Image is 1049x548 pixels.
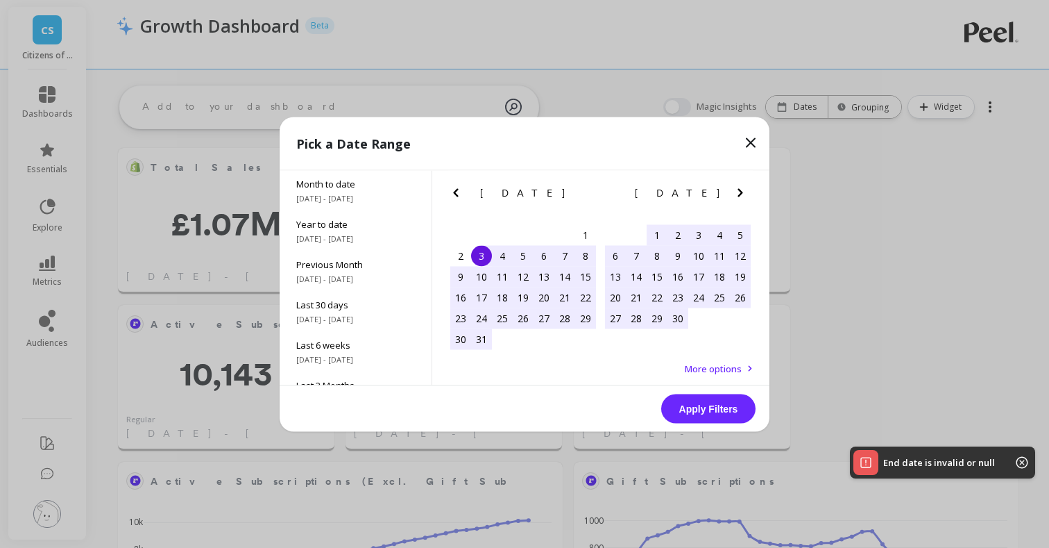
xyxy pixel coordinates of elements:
div: Choose Friday, April 18th, 2025 [709,266,730,287]
div: Choose Saturday, March 8th, 2025 [575,245,596,266]
span: Year to date [296,217,415,230]
div: Choose Saturday, April 26th, 2025 [730,287,751,308]
div: Choose Thursday, March 20th, 2025 [534,287,554,308]
div: Choose Sunday, March 9th, 2025 [450,266,471,287]
span: [DATE] [480,187,567,198]
div: Choose Tuesday, April 8th, 2025 [647,245,667,266]
div: Choose Thursday, March 6th, 2025 [534,245,554,266]
button: Next Month [732,184,754,206]
div: Choose Friday, March 7th, 2025 [554,245,575,266]
div: Choose Sunday, April 20th, 2025 [605,287,626,308]
div: month 2025-04 [605,224,751,329]
div: Choose Tuesday, March 25th, 2025 [492,308,513,329]
div: Choose Sunday, April 13th, 2025 [605,266,626,287]
div: Choose Sunday, March 23rd, 2025 [450,308,471,329]
span: [DATE] [635,187,722,198]
span: Last 30 days [296,298,415,310]
div: Choose Thursday, March 27th, 2025 [534,308,554,329]
div: Choose Monday, April 14th, 2025 [626,266,647,287]
button: Previous Month [602,184,624,206]
div: Choose Tuesday, April 1st, 2025 [647,224,667,245]
div: Choose Sunday, March 30th, 2025 [450,329,471,349]
div: Choose Wednesday, April 30th, 2025 [667,308,688,329]
div: Choose Wednesday, April 2nd, 2025 [667,224,688,245]
div: Choose Sunday, March 16th, 2025 [450,287,471,308]
div: Choose Saturday, March 15th, 2025 [575,266,596,287]
span: [DATE] - [DATE] [296,354,415,365]
div: Choose Thursday, April 3rd, 2025 [688,224,709,245]
div: Choose Wednesday, April 23rd, 2025 [667,287,688,308]
span: [DATE] - [DATE] [296,192,415,204]
div: Choose Wednesday, March 19th, 2025 [513,287,534,308]
span: More options [685,362,742,374]
div: Choose Wednesday, March 26th, 2025 [513,308,534,329]
div: Choose Wednesday, March 5th, 2025 [513,245,534,266]
div: Choose Wednesday, April 16th, 2025 [667,266,688,287]
div: Choose Thursday, April 10th, 2025 [688,245,709,266]
div: Choose Monday, April 28th, 2025 [626,308,647,329]
div: Choose Monday, April 7th, 2025 [626,245,647,266]
p: Pick a Date Range [296,133,411,153]
div: month 2025-03 [450,224,596,349]
div: Choose Thursday, April 24th, 2025 [688,287,709,308]
span: [DATE] - [DATE] [296,273,415,284]
div: Choose Tuesday, March 18th, 2025 [492,287,513,308]
div: Choose Sunday, April 6th, 2025 [605,245,626,266]
span: Last 6 weeks [296,338,415,351]
div: Choose Saturday, April 5th, 2025 [730,224,751,245]
span: Last 3 Months [296,379,415,391]
p: End date is invalid or null [883,456,995,469]
span: [DATE] - [DATE] [296,313,415,324]
div: Choose Monday, March 17th, 2025 [471,287,492,308]
div: Choose Saturday, March 29th, 2025 [575,308,596,329]
div: Choose Friday, March 28th, 2025 [554,308,575,329]
div: Choose Wednesday, March 12th, 2025 [513,266,534,287]
button: Apply Filters [661,394,756,423]
div: Choose Saturday, April 12th, 2025 [730,245,751,266]
div: Choose Tuesday, April 29th, 2025 [647,308,667,329]
button: Previous Month [447,184,470,206]
span: Month to date [296,177,415,190]
div: Choose Sunday, March 2nd, 2025 [450,245,471,266]
div: Choose Friday, April 11th, 2025 [709,245,730,266]
div: Choose Tuesday, March 11th, 2025 [492,266,513,287]
div: Choose Saturday, April 19th, 2025 [730,266,751,287]
div: Choose Tuesday, March 4th, 2025 [492,245,513,266]
div: Choose Monday, March 3rd, 2025 [471,245,492,266]
div: Choose Friday, April 25th, 2025 [709,287,730,308]
button: Next Month [577,184,599,206]
div: Choose Sunday, April 27th, 2025 [605,308,626,329]
div: Choose Friday, March 14th, 2025 [554,266,575,287]
div: Choose Saturday, March 22nd, 2025 [575,287,596,308]
div: Choose Friday, March 21st, 2025 [554,287,575,308]
div: Choose Tuesday, April 15th, 2025 [647,266,667,287]
div: Choose Thursday, March 13th, 2025 [534,266,554,287]
span: Previous Month [296,258,415,270]
div: Choose Monday, March 31st, 2025 [471,329,492,349]
div: Choose Saturday, March 1st, 2025 [575,224,596,245]
div: Choose Monday, April 21st, 2025 [626,287,647,308]
div: Choose Thursday, April 17th, 2025 [688,266,709,287]
div: Choose Monday, March 24th, 2025 [471,308,492,329]
div: Choose Tuesday, April 22nd, 2025 [647,287,667,308]
div: Choose Monday, March 10th, 2025 [471,266,492,287]
span: [DATE] - [DATE] [296,233,415,244]
div: Choose Friday, April 4th, 2025 [709,224,730,245]
div: Choose Wednesday, April 9th, 2025 [667,245,688,266]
